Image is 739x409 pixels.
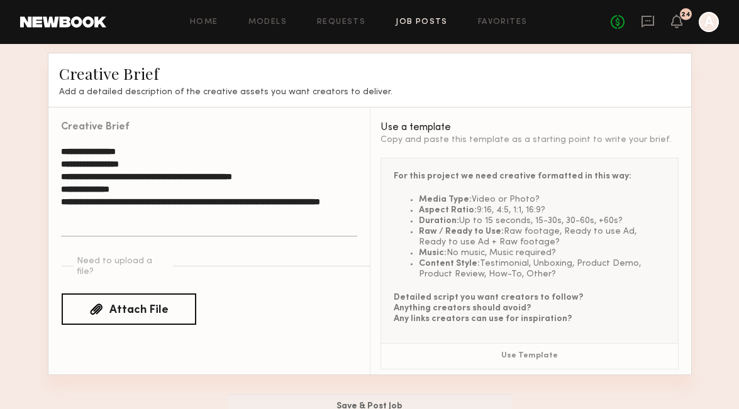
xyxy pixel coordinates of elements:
[419,194,665,205] li: Video or Photo?
[478,18,528,26] a: Favorites
[419,195,472,204] span: Media Type:
[381,123,679,133] div: Use a template
[419,217,459,225] span: Duration:
[419,249,447,257] span: Music:
[396,18,448,26] a: Job Posts
[681,11,691,18] div: 24
[419,259,480,268] span: Content Style:
[381,344,678,369] button: Use Template
[419,248,665,258] li: No music, Music required?
[59,63,159,84] span: Creative Brief
[419,258,665,280] li: Testimonial, Unboxing, Product Demo, Product Review, How-To, Other?
[419,205,665,215] li: 9:16, 4:5, 1:1, 16:9?
[317,18,365,26] a: Requests
[394,292,665,324] p: Detailed script you want creators to follow? Anything creators should avoid? Any links creators c...
[59,87,681,97] h3: Add a detailed description of the creative assets you want creators to deliver.
[248,18,287,26] a: Models
[419,227,504,236] span: Raw / Ready to Use:
[77,256,170,278] div: Need to upload a file?
[61,123,129,133] div: Creative Brief
[109,305,169,316] div: Attach File
[394,171,665,182] div: For this project we need creative formatted in this way:
[419,215,665,226] li: Up to 15 seconds, 15-30s, 30-60s, +60s?
[381,134,679,145] div: Copy and paste this template as a starting point to write your brief.
[419,206,477,214] span: Aspect Ratio:
[190,18,218,26] a: Home
[699,12,719,32] a: A
[419,226,665,248] li: Raw footage, Ready to use Ad, Ready to use Ad + Raw footage?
